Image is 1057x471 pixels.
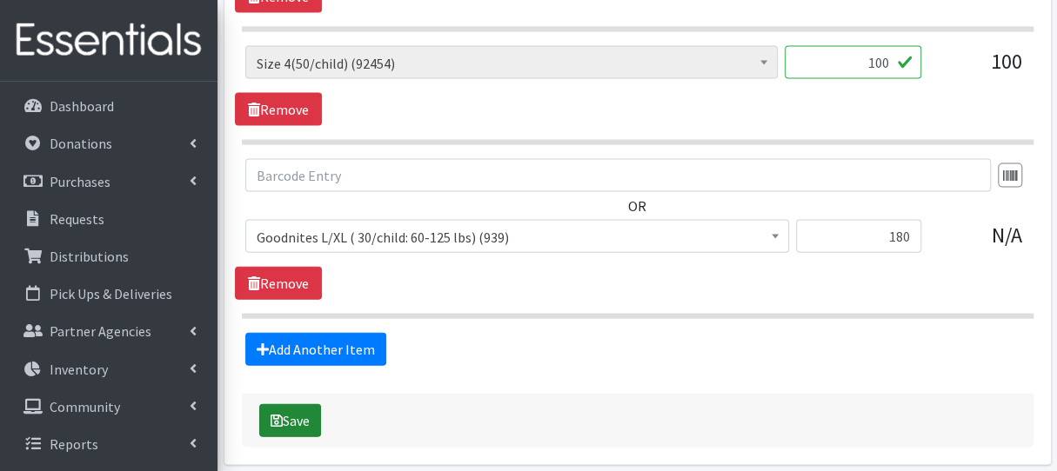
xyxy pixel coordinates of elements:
[7,89,211,123] a: Dashboard
[785,46,921,79] input: Quantity
[50,435,98,453] p: Reports
[50,322,151,340] p: Partner Agencies
[7,126,211,161] a: Donations
[50,135,112,152] p: Donations
[259,404,321,437] button: Save
[935,46,1022,93] div: 100
[50,361,108,378] p: Inventory
[235,267,322,300] a: Remove
[7,427,211,461] a: Reports
[7,11,211,70] img: HumanEssentials
[7,276,211,311] a: Pick Ups & Deliveries
[245,333,386,366] a: Add Another Item
[50,173,110,190] p: Purchases
[628,196,646,216] label: OR
[235,93,322,126] a: Remove
[257,51,766,76] span: Size 4(50/child) (92454)
[245,220,789,253] span: Goodnites L/XL ( 30/child: 60-125 lbs) (939)
[50,285,172,302] p: Pick Ups & Deliveries
[50,398,120,415] p: Community
[7,164,211,199] a: Purchases
[7,389,211,424] a: Community
[245,46,778,79] span: Size 4(50/child) (92454)
[935,220,1022,267] div: N/A
[7,239,211,274] a: Distributions
[50,210,104,228] p: Requests
[7,314,211,348] a: Partner Agencies
[257,225,778,249] span: Goodnites L/XL ( 30/child: 60-125 lbs) (939)
[7,352,211,387] a: Inventory
[245,159,991,192] input: Barcode Entry
[50,97,114,115] p: Dashboard
[796,220,921,253] input: Quantity
[7,202,211,236] a: Requests
[50,248,129,265] p: Distributions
